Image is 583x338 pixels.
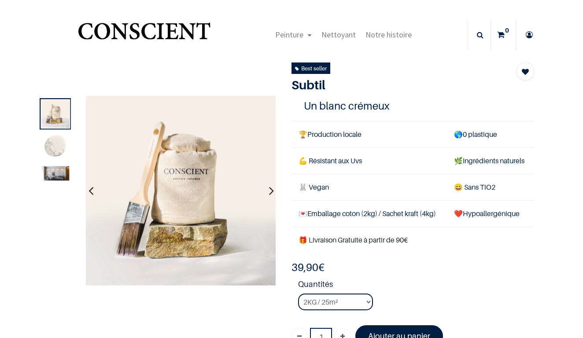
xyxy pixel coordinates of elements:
[41,166,69,180] img: Product image
[299,130,307,139] span: 🏆
[76,18,212,52] img: Conscient
[321,29,356,40] span: Nettoyant
[291,121,447,147] td: Production locale
[270,19,317,50] a: Peinture
[76,18,212,52] a: Logo of Conscient
[447,174,534,201] td: ans TiO2
[41,100,69,128] img: Product image
[522,66,529,77] span: Add to wishlist
[503,26,511,35] sup: 0
[304,99,522,113] h4: Un blanc crémeux
[538,281,579,323] iframe: Tidio Chat
[299,235,408,244] font: 🎁 Livraison Gratuite à partir de 90€
[299,209,307,218] span: 💌
[86,96,276,286] img: Product image
[298,278,534,294] strong: Quantités
[299,156,362,165] span: 💪 Résistant aux Uvs
[41,133,69,161] img: Product image
[447,201,534,227] td: ❤️Hypoallergénique
[454,130,463,139] span: 🌎
[275,29,303,40] span: Peinture
[291,77,498,92] h1: Subtil
[454,183,468,191] span: 😄 S
[447,147,534,174] td: Ingrédients naturels
[291,261,318,274] span: 39,90
[365,29,412,40] span: Notre histoire
[291,261,325,274] b: €
[517,62,534,80] button: Add to wishlist
[491,19,516,50] a: 0
[295,63,327,73] div: Best seller
[454,156,463,165] span: 🌿
[291,201,447,227] td: Emballage coton (2kg) / Sachet kraft (4kg)
[447,121,534,147] td: 0 plastique
[299,183,329,191] span: 🐰 Vegan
